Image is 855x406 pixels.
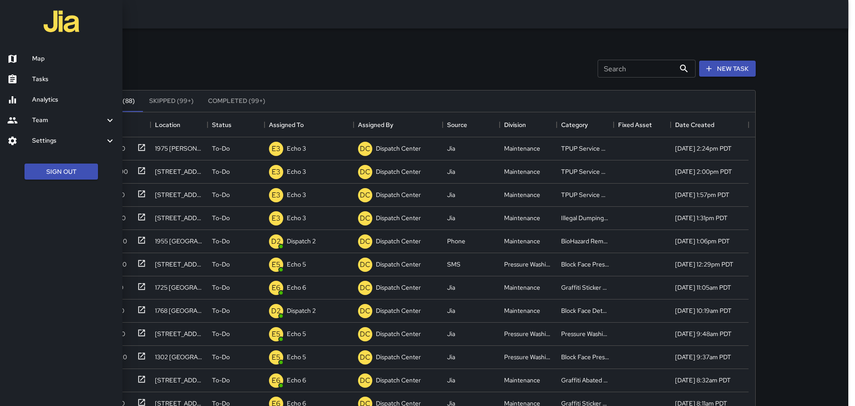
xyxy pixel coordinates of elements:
[32,95,115,105] h6: Analytics
[32,115,105,125] h6: Team
[44,4,79,39] img: jia-logo
[24,164,98,180] button: Sign Out
[32,74,115,84] h6: Tasks
[32,136,105,146] h6: Settings
[32,54,115,64] h6: Map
